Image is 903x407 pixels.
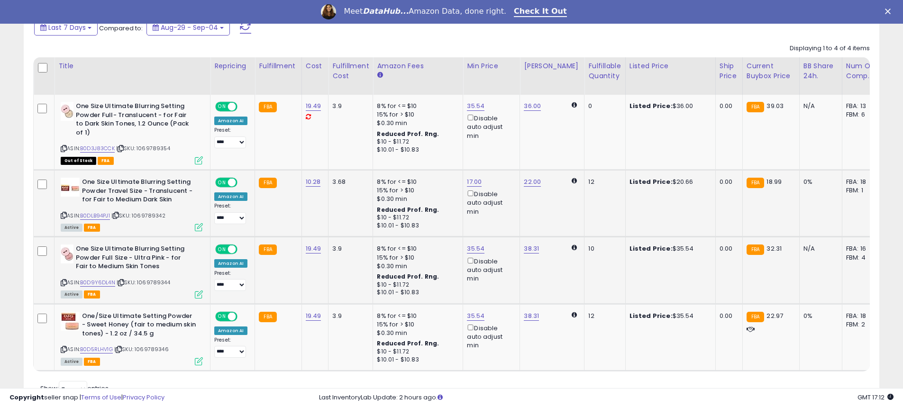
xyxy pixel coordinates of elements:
[524,101,541,111] a: 36.00
[524,61,580,71] div: [PERSON_NAME]
[377,262,456,271] div: $0.30 min
[766,311,783,320] span: 22.97
[61,224,82,232] span: All listings currently available for purchase on Amazon
[467,113,512,140] div: Disable auto adjust min
[524,311,539,321] a: 38.31
[524,244,539,253] a: 38.31
[377,110,456,119] div: 15% for > $10
[61,312,80,331] img: 41xG-I+SSyL._SL40_.jpg
[377,178,456,186] div: 8% for <= $10
[629,101,673,110] b: Listed Price:
[377,206,439,214] b: Reduced Prof. Rng.
[377,348,456,356] div: $10 - $11.72
[720,61,739,81] div: Ship Price
[720,178,735,186] div: 0.00
[377,356,456,364] div: $10.01 - $10.83
[306,244,321,253] a: 19.49
[846,253,877,262] div: FBM: 4
[9,393,164,402] div: seller snap | |
[61,102,203,163] div: ASIN:
[629,244,708,253] div: $35.54
[747,102,764,112] small: FBA
[846,312,877,320] div: FBA: 18
[259,102,276,112] small: FBA
[306,61,325,71] div: Cost
[629,244,673,253] b: Listed Price:
[76,244,191,273] b: One Size Ultimate Blurring Setting Powder Full Size - Ultra Pink - for Fair to Medium Skin Tones
[377,281,456,289] div: $10 - $11.72
[80,212,110,220] a: B0DLB94PJ1
[377,320,456,329] div: 15% for > $10
[61,290,82,298] span: All listings currently available for purchase on Amazon
[377,329,456,337] div: $0.30 min
[214,270,247,291] div: Preset:
[344,7,506,16] div: Meet Amazon Data, done right.
[467,323,512,350] div: Disable auto adjust min
[123,393,164,402] a: Privacy Policy
[377,339,439,347] b: Reduced Prof. Rng.
[766,244,782,253] span: 32.31
[236,312,251,320] span: OFF
[377,130,439,138] b: Reduced Prof. Rng.
[885,9,894,14] div: Close
[236,103,251,111] span: OFF
[61,358,82,366] span: All listings currently available for purchase on Amazon
[790,44,870,53] div: Displaying 1 to 4 of 4 items
[629,312,708,320] div: $35.54
[377,186,456,195] div: 15% for > $10
[84,224,100,232] span: FBA
[332,61,369,81] div: Fulfillment Cost
[377,138,456,146] div: $10 - $11.72
[259,244,276,255] small: FBA
[236,245,251,253] span: OFF
[332,178,365,186] div: 3.68
[766,177,782,186] span: 18.99
[214,326,247,335] div: Amazon AI
[214,192,247,201] div: Amazon AI
[82,178,197,207] b: One Size Ultimate Blurring Setting Powder Travel Size - Translucent - for Fair to Medium Dark Skin
[161,23,218,32] span: Aug-29 - Sep-04
[846,110,877,119] div: FBM: 6
[82,312,197,341] b: One/Size Ultimate Setting Powder - Sweet Honey (fair to medium skin tones) - 1.2 oz / 34.5 g
[629,178,708,186] div: $20.66
[747,244,764,255] small: FBA
[306,311,321,321] a: 19.49
[467,61,516,71] div: Min Price
[846,178,877,186] div: FBA: 18
[259,178,276,188] small: FBA
[377,312,456,320] div: 8% for <= $10
[306,101,321,111] a: 19.49
[588,312,618,320] div: 12
[84,290,100,298] span: FBA
[377,222,456,230] div: $10.01 - $10.83
[377,195,456,203] div: $0.30 min
[572,178,577,184] i: Calculated using Dynamic Max Price.
[629,61,711,71] div: Listed Price
[259,61,297,71] div: Fulfillment
[98,157,114,165] span: FBA
[61,157,96,165] span: All listings that are currently out of stock and unavailable for purchase on Amazon
[216,179,228,187] span: ON
[377,119,456,127] div: $0.30 min
[61,312,203,364] div: ASIN:
[48,23,86,32] span: Last 7 Days
[857,393,894,402] span: 2025-09-12 17:12 GMT
[803,61,838,81] div: BB Share 24h.
[332,244,365,253] div: 3.9
[332,102,365,110] div: 3.9
[514,7,567,17] a: Check It Out
[363,7,409,16] i: DataHub...
[588,61,621,81] div: Fulfillable Quantity
[803,102,835,110] div: N/A
[377,244,456,253] div: 8% for <= $10
[332,312,365,320] div: 3.9
[747,178,764,188] small: FBA
[588,102,618,110] div: 0
[34,19,98,36] button: Last 7 Days
[588,244,618,253] div: 10
[114,345,169,353] span: | SKU: 1069789346
[846,186,877,195] div: FBM: 1
[216,245,228,253] span: ON
[214,127,247,148] div: Preset:
[236,179,251,187] span: OFF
